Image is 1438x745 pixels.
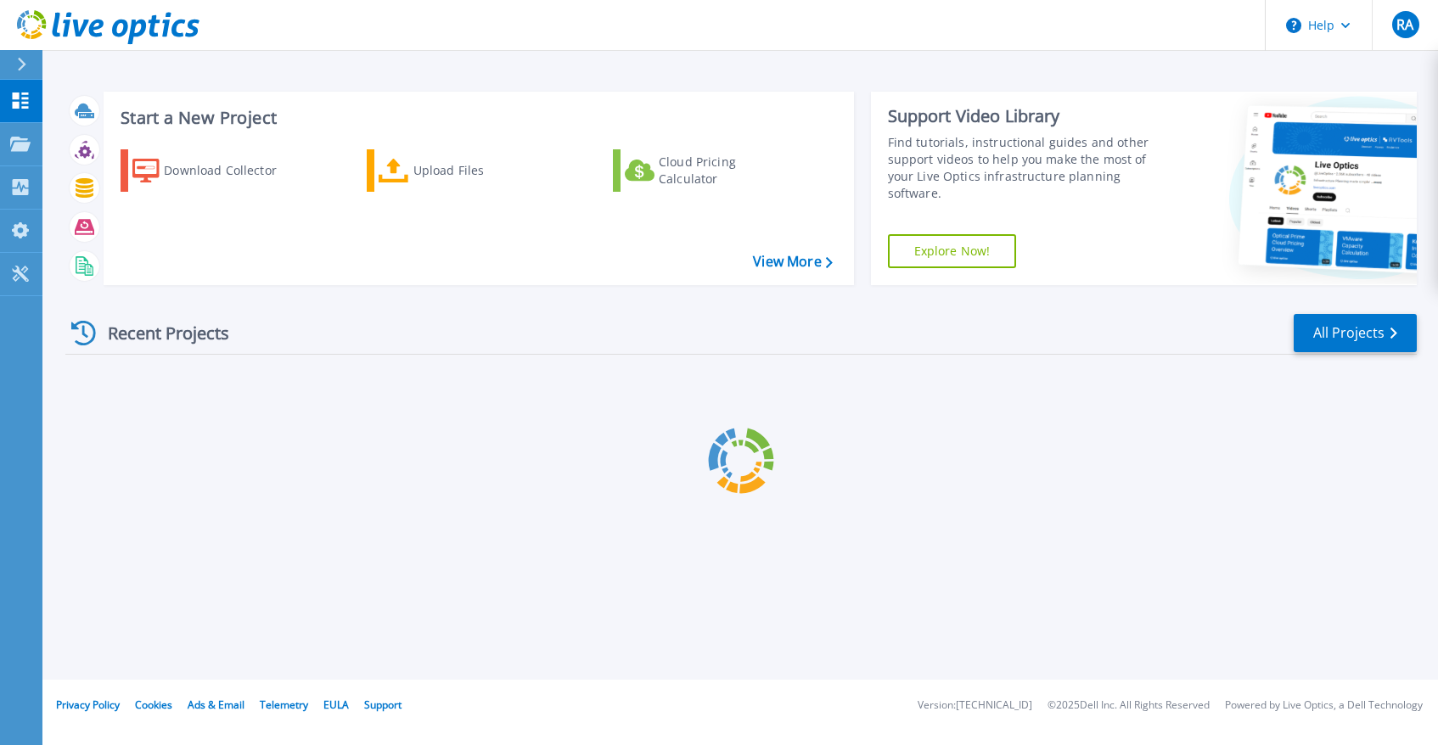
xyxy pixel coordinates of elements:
[1225,700,1423,711] li: Powered by Live Optics, a Dell Technology
[888,234,1017,268] a: Explore Now!
[121,149,310,192] a: Download Collector
[367,149,556,192] a: Upload Files
[888,134,1164,202] div: Find tutorials, instructional guides and other support videos to help you make the most of your L...
[613,149,802,192] a: Cloud Pricing Calculator
[164,154,300,188] div: Download Collector
[413,154,549,188] div: Upload Files
[364,697,402,712] a: Support
[1048,700,1210,711] li: © 2025 Dell Inc. All Rights Reserved
[918,700,1032,711] li: Version: [TECHNICAL_ID]
[135,697,172,712] a: Cookies
[888,105,1164,127] div: Support Video Library
[188,697,244,712] a: Ads & Email
[121,109,832,127] h3: Start a New Project
[1396,18,1413,31] span: RA
[659,154,795,188] div: Cloud Pricing Calculator
[323,697,349,712] a: EULA
[1294,314,1417,352] a: All Projects
[260,697,308,712] a: Telemetry
[65,312,252,354] div: Recent Projects
[753,254,832,270] a: View More
[56,697,120,712] a: Privacy Policy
